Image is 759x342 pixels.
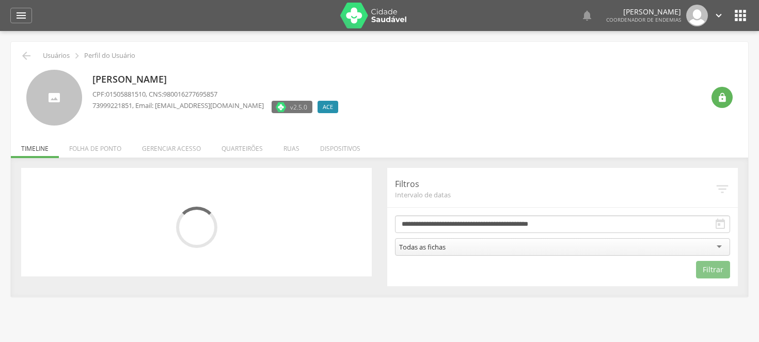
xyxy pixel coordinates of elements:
[717,92,728,103] i: 
[606,16,681,23] span: Coordenador de Endemias
[59,134,132,158] li: Folha de ponto
[71,50,83,61] i: 
[696,261,730,278] button: Filtrar
[92,101,264,111] p: , Email: [EMAIL_ADDRESS][DOMAIN_NAME]
[323,103,333,111] span: ACE
[606,8,681,15] p: [PERSON_NAME]
[310,134,371,158] li: Dispositivos
[92,73,343,86] p: [PERSON_NAME]
[581,5,593,26] a: 
[711,87,733,108] div: Resetar senha
[92,89,343,99] p: CPF: , CNS:
[92,101,132,110] span: 73999221851
[272,101,312,113] label: Versão do aplicativo
[290,102,307,112] span: v2.5.0
[395,178,715,190] p: Filtros
[732,7,749,24] i: 
[713,5,724,26] a: 
[10,8,32,23] a: 
[273,134,310,158] li: Ruas
[106,89,146,99] span: 01505881510
[714,218,726,230] i: 
[84,52,135,60] p: Perfil do Usuário
[211,134,273,158] li: Quarteirões
[163,89,217,99] span: 980016277695857
[399,242,446,252] div: Todas as fichas
[43,52,70,60] p: Usuários
[395,190,715,199] span: Intervalo de datas
[581,9,593,22] i: 
[713,10,724,21] i: 
[15,9,27,22] i: 
[715,181,730,197] i: 
[132,134,211,158] li: Gerenciar acesso
[20,50,33,62] i: Voltar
